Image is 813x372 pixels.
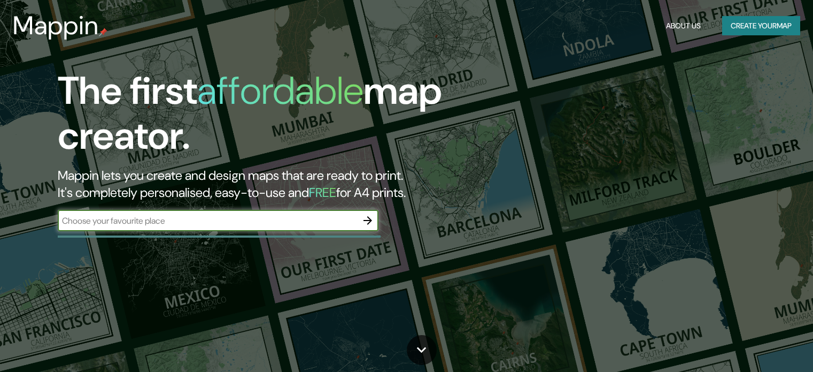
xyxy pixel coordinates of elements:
h1: The first map creator. [58,69,464,167]
h1: affordable [197,66,363,116]
h2: Mappin lets you create and design maps that are ready to print. It's completely personalised, eas... [58,167,464,201]
input: Choose your favourite place [58,215,357,227]
h3: Mappin [13,11,99,41]
button: About Us [662,16,705,36]
img: mappin-pin [99,28,107,36]
button: Create yourmap [722,16,800,36]
h5: FREE [309,184,336,201]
